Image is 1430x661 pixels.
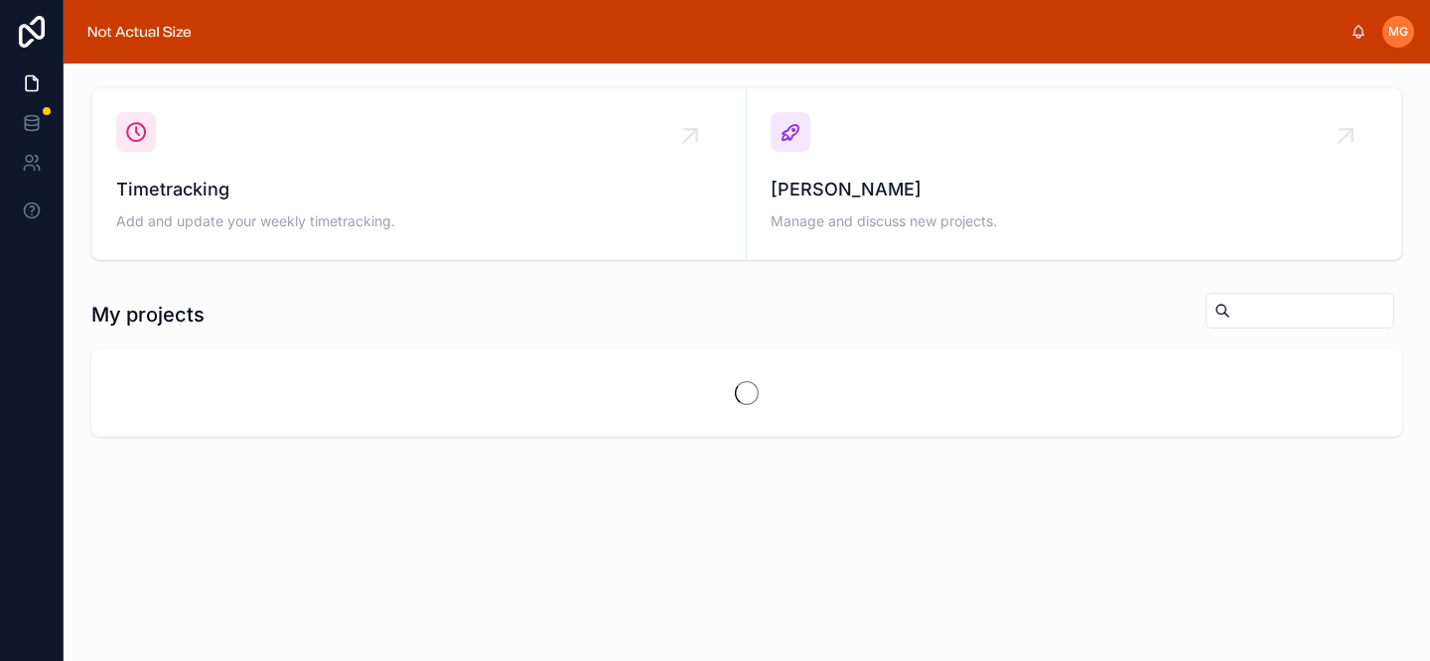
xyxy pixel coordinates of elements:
[1388,24,1408,40] span: MG
[215,28,1351,36] div: scrollable content
[771,211,1377,231] span: Manage and discuss new projects.
[116,176,722,203] span: Timetracking
[91,301,205,329] h1: My projects
[116,211,722,231] span: Add and update your weekly timetracking.
[771,176,1377,203] span: [PERSON_NAME]
[92,88,747,259] a: TimetrackingAdd and update your weekly timetracking.
[79,16,200,48] img: App logo
[747,88,1401,259] a: [PERSON_NAME]Manage and discuss new projects.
